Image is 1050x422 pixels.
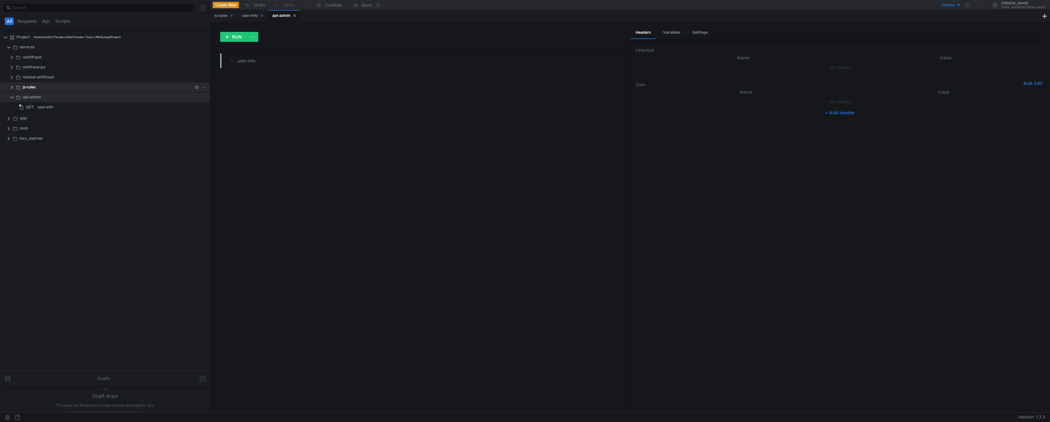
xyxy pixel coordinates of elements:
button: Requests [16,17,38,25]
button: Bulk Edit [1021,80,1045,87]
nz-embed-empty: No Results [829,65,851,70]
div: Drafts [97,375,110,382]
button: Redo [270,0,299,10]
div: uantifraud [23,52,42,62]
div: antifraud-py [23,62,45,72]
div: fury_userver [20,134,43,143]
div: Project [17,32,30,42]
th: Name [641,54,846,62]
div: api-admin [23,92,41,102]
span: GET [26,102,34,112]
button: RUN [220,32,248,42]
div: Settings [687,27,713,38]
div: services [20,42,35,52]
th: Value [846,88,1040,96]
div: [EMAIL_ADDRESS][DOMAIN_NAME] [1001,6,1046,8]
h6: Inherited [636,47,1045,54]
div: Variables [658,27,685,38]
button: Create New [213,2,239,8]
button: Undo [239,0,270,10]
div: Redo [284,1,295,9]
button: All [5,17,14,25]
div: [PERSON_NAME] [1001,2,1046,5]
div: scopes [215,12,233,19]
div: Yandex [941,2,955,8]
div: Headers [631,27,656,39]
div: user-info [37,102,53,112]
div: js-rules [23,82,36,92]
div: Cookies [325,1,342,9]
button: + Add Header [823,109,857,117]
div: Undo [254,1,265,9]
div: market-antifraud [23,72,54,82]
th: Name [646,88,846,96]
div: wiki [20,114,27,123]
span: Version: 1.3.3 [1018,413,1045,422]
div: api-admin [272,12,296,19]
button: Scripts [53,17,72,25]
div: user-info [237,57,577,64]
button: Api [40,17,52,25]
input: Search... [12,4,191,11]
nz-embed-empty: No Results [829,99,851,105]
th: Value [846,54,1045,62]
h6: Own [636,81,1021,88]
div: user-info [242,12,264,19]
div: Save [361,3,372,7]
div: zont [20,124,28,133]
div: /home/ari0n/Yandex.Disk/Yandex Team (NDA)/api/Project [34,32,121,42]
